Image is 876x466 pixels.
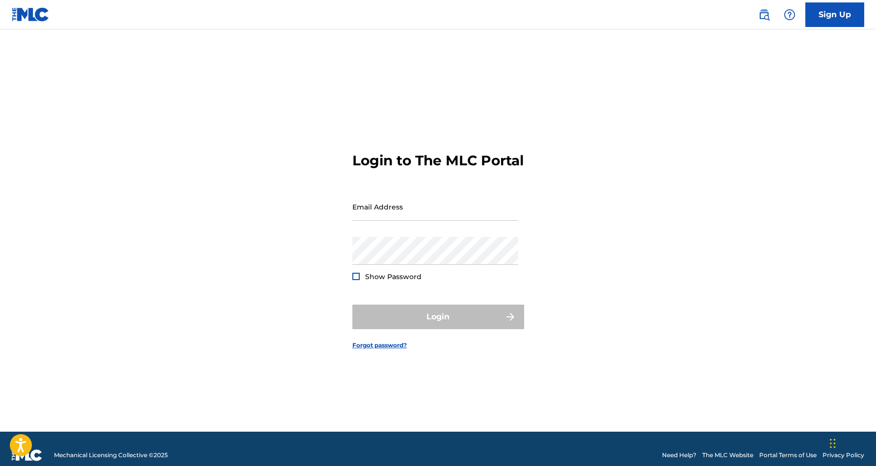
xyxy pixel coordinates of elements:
img: search [758,9,770,21]
span: Mechanical Licensing Collective © 2025 [54,451,168,460]
a: Privacy Policy [823,451,864,460]
img: help [784,9,796,21]
h3: Login to The MLC Portal [352,152,524,169]
div: Drag [830,429,836,458]
a: The MLC Website [702,451,753,460]
a: Forgot password? [352,341,407,350]
img: MLC Logo [12,7,50,22]
a: Portal Terms of Use [759,451,817,460]
a: Public Search [754,5,774,25]
span: Show Password [365,272,422,281]
img: logo [12,449,42,461]
div: Help [780,5,799,25]
a: Sign Up [805,2,864,27]
iframe: Chat Widget [827,419,876,466]
a: Need Help? [662,451,696,460]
